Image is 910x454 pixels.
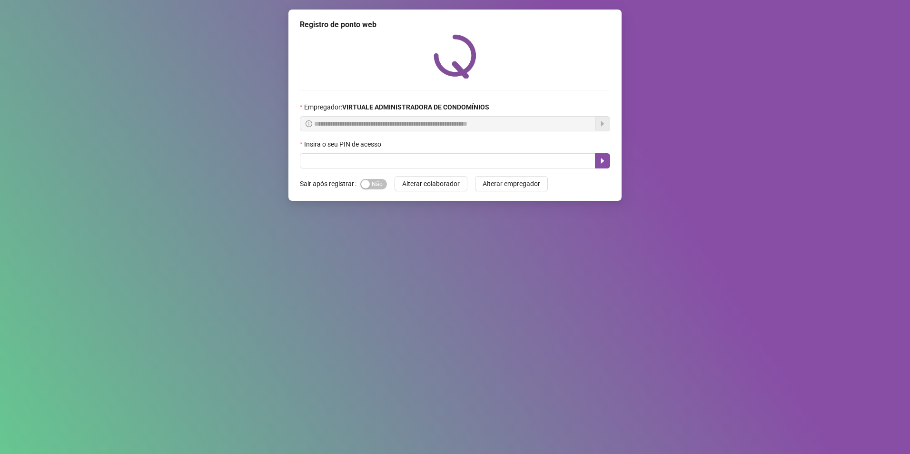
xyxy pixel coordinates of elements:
strong: VIRTUALE ADMINISTRADORA DE CONDOMÍNIOS [342,103,489,111]
button: Alterar empregador [475,176,548,191]
span: Empregador : [304,102,489,112]
label: Insira o seu PIN de acesso [300,139,387,149]
label: Sair após registrar [300,176,360,191]
div: Registro de ponto web [300,19,610,30]
span: info-circle [306,120,312,127]
button: Alterar colaborador [395,176,467,191]
span: Alterar empregador [483,178,540,189]
span: Alterar colaborador [402,178,460,189]
span: caret-right [599,157,606,165]
img: QRPoint [434,34,476,79]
